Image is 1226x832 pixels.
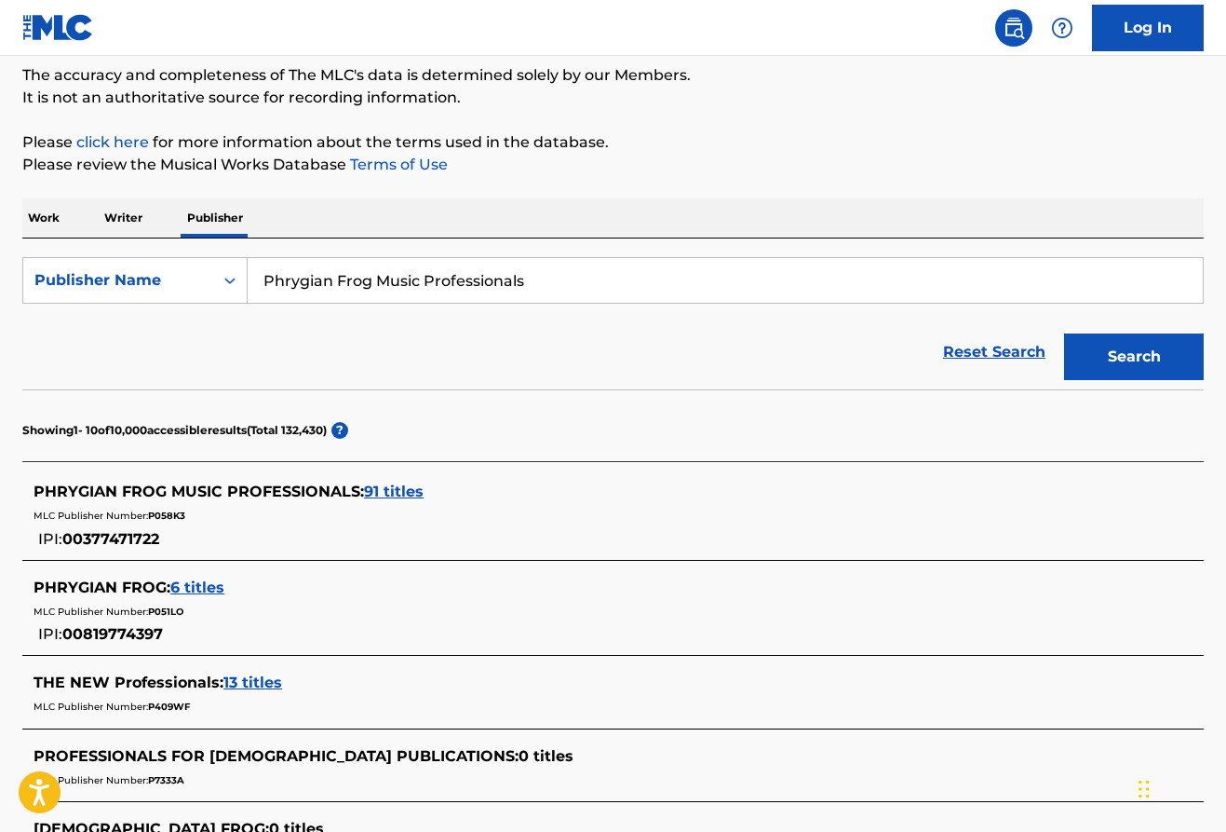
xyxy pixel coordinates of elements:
div: Publisher Name [34,269,202,292]
div: Drag [1138,761,1150,817]
span: MLC Publisher Number: [34,701,148,713]
span: PHRYGIAN FROG MUSIC PROFESSIONALS : [34,483,364,500]
p: Please review the Musical Works Database [22,154,1204,176]
span: P051LO [148,606,183,618]
span: MLC Publisher Number: [34,774,148,786]
p: The accuracy and completeness of The MLC's data is determined solely by our Members. [22,64,1204,87]
a: Reset Search [934,332,1055,373]
span: 00819774397 [62,625,163,643]
img: MLC Logo [22,14,94,41]
div: Help [1044,9,1081,47]
span: P7333A [148,774,184,786]
p: Showing 1 - 10 of 10,000 accessible results (Total 132,430 ) [22,422,327,439]
a: click here [76,133,149,151]
span: MLC Publisher Number: [34,510,148,522]
span: P409WF [148,701,190,713]
a: Terms of Use [346,156,448,173]
p: It is not an authoritative source for recording information. [22,87,1204,109]
span: 6 titles [170,579,224,596]
span: ? [331,422,348,439]
button: Search [1064,334,1204,380]
a: Public Search [995,9,1032,47]
p: Work [22,198,65,238]
span: 0 titles [519,747,573,765]
span: THE NEW Professionals : [34,674,223,691]
span: 13 titles [223,674,282,691]
span: IPI: [38,530,62,548]
form: Search Form [22,257,1204,389]
span: MLC Publisher Number: [34,606,148,618]
span: 00377471722 [62,530,159,548]
p: Please for more information about the terms used in the database. [22,131,1204,154]
span: 91 titles [364,483,424,500]
a: Log In [1092,5,1204,51]
img: help [1051,17,1073,39]
iframe: Chat Widget [1133,743,1226,832]
img: search [1003,17,1025,39]
p: Writer [99,198,148,238]
span: PHRYGIAN FROG : [34,579,170,596]
span: PROFESSIONALS FOR [DEMOGRAPHIC_DATA] PUBLICATIONS : [34,747,519,765]
p: Publisher [182,198,249,238]
span: P058K3 [148,510,185,522]
span: IPI: [38,625,62,643]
